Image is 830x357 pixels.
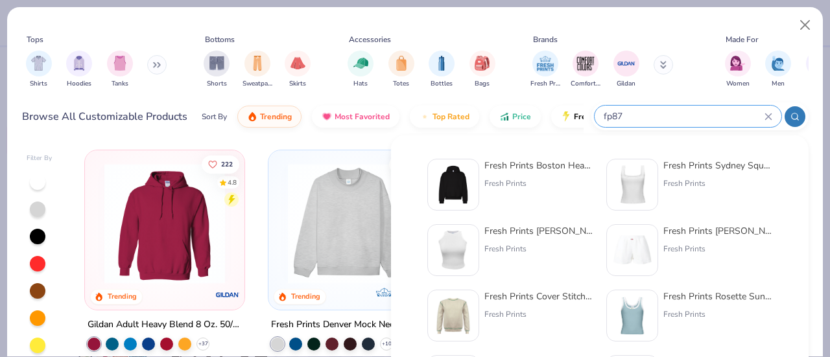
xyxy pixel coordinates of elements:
button: Most Favorited [312,106,399,128]
span: Sweatpants [243,79,272,89]
img: 01756b78-01f6-4cc6-8d8a-3c30c1a0c8ac [98,163,231,284]
div: filter for Tanks [107,51,133,89]
div: filter for Gildan [613,51,639,89]
img: Comfort Colors Image [576,54,595,73]
div: Brands [533,34,558,45]
img: 6b792ad1-0a92-4c6c-867d-0a513d180b94 [612,230,652,270]
button: filter button [613,51,639,89]
button: filter button [725,51,751,89]
div: filter for Bottles [429,51,455,89]
img: Gildan logo [214,282,240,308]
span: Most Favorited [335,111,390,122]
button: filter button [765,51,791,89]
div: filter for Fresh Prints [530,51,560,89]
button: filter button [204,51,230,89]
button: filter button [388,51,414,89]
span: Bags [475,79,490,89]
button: Like [202,155,239,173]
span: Totes [393,79,409,89]
div: filter for Shirts [26,51,52,89]
span: Gildan [617,79,635,89]
span: Men [772,79,785,89]
button: Close [793,13,818,38]
div: Fresh Prints Sydney Square Neck Tank Top [663,159,772,172]
button: filter button [429,51,455,89]
div: Made For [726,34,758,45]
div: Accessories [349,34,391,45]
button: Price [490,106,541,128]
div: filter for Bags [469,51,495,89]
div: Fresh Prints Denver Mock Neck Heavyweight Sweatshirt [271,317,425,333]
div: Fresh Prints [484,243,593,255]
button: filter button [530,51,560,89]
div: Fresh Prints Boston Heavyweight Hoodie [484,159,593,172]
div: Fresh Prints Rosette Sunset Blvd Ribbed Scoop Tank Top [663,290,772,303]
div: filter for Skirts [285,51,311,89]
div: Fresh Prints [PERSON_NAME] Shorts [663,224,772,238]
div: Filter By [27,154,53,163]
span: 222 [221,161,233,167]
span: Women [726,79,750,89]
span: Tanks [112,79,128,89]
div: filter for Hoodies [66,51,92,89]
img: Tanks Image [113,56,127,71]
img: f5d85501-0dbb-4ee4-b115-c08fa3845d83 [281,163,415,284]
div: Gildan Adult Heavy Blend 8 Oz. 50/50 Hooded Sweatshirt [88,317,242,333]
span: Fresh Prints Flash [574,111,641,122]
span: Fresh Prints [530,79,560,89]
div: Fresh Prints [484,308,593,320]
img: Gildan Image [617,54,636,73]
img: trending.gif [247,111,257,122]
img: a164e800-7022-4571-a324-30c76f641635 [231,163,364,284]
button: Like [390,155,423,173]
span: Price [512,111,531,122]
button: Top Rated [410,106,479,128]
img: Bags Image [475,56,489,71]
img: Bottles Image [434,56,449,71]
div: filter for Women [725,51,751,89]
div: Bottoms [205,34,235,45]
div: 4.8 [228,178,237,187]
span: Skirts [289,79,306,89]
img: 91acfc32-fd48-4d6b-bdad-a4c1a30ac3fc [433,165,473,205]
span: Shirts [30,79,47,89]
button: filter button [348,51,373,89]
img: Men Image [771,56,785,71]
button: filter button [107,51,133,89]
span: Hoodies [67,79,91,89]
div: Browse All Customizable Products [22,109,187,124]
span: Trending [260,111,292,122]
div: filter for Hats [348,51,373,89]
div: Fresh Prints [663,178,772,189]
img: 94a2aa95-cd2b-4983-969b-ecd512716e9a [612,165,652,205]
button: filter button [285,51,311,89]
div: Fresh Prints [PERSON_NAME] Tank Top [484,224,593,238]
img: Hats Image [353,56,368,71]
span: + 10 [382,340,392,348]
button: filter button [66,51,92,89]
button: filter button [469,51,495,89]
div: filter for Shorts [204,51,230,89]
img: Shirts Image [31,56,46,71]
button: filter button [26,51,52,89]
div: filter for Comfort Colors [571,51,600,89]
div: Fresh Prints [484,178,593,189]
div: Sort By [202,111,227,122]
div: filter for Men [765,51,791,89]
span: Top Rated [433,111,469,122]
input: Try "T-Shirt" [602,109,765,124]
img: Skirts Image [290,56,305,71]
span: + 37 [198,340,207,348]
button: filter button [571,51,600,89]
button: filter button [243,51,272,89]
div: filter for Sweatpants [243,51,272,89]
img: flash.gif [561,111,571,122]
img: 476f1956-b6c5-4e44-98eb-4ec29e319878 [612,295,652,336]
div: filter for Totes [388,51,414,89]
img: most_fav.gif [322,111,332,122]
img: Hoodies Image [72,56,86,71]
div: Fresh Prints [663,243,772,255]
div: Tops [27,34,43,45]
span: Comfort Colors [571,79,600,89]
img: Fresh Prints Image [536,54,555,73]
